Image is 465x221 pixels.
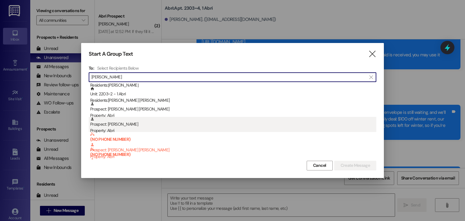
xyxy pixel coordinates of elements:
div: (NO PHONE NUMBER) Prospect: [PERSON_NAME] [PERSON_NAME] [89,147,376,162]
button: Create Message [334,161,376,170]
div: Residents: [PERSON_NAME] [PERSON_NAME] [90,97,376,104]
h3: Start A Group Text [89,51,133,58]
h4: Select Recipients Below [97,65,139,71]
div: Prospect: [PERSON_NAME] [PERSON_NAME] [90,132,376,160]
span: Cancel [313,162,326,169]
b: (NO PHONE NUMBER) [90,132,376,142]
div: Prospect: [PERSON_NAME] [90,117,376,134]
button: Clear text [366,73,376,82]
button: Cancel [307,161,333,170]
i:  [369,75,373,80]
b: (NO PHONE NUMBER) [90,147,376,157]
div: Property: Abri [90,127,376,134]
input: Search for any contact or apartment [91,73,366,81]
div: Prospect: [PERSON_NAME] [PERSON_NAME]Property: Abri [89,102,376,117]
div: Unit: 2203~2 - 1 AbriResidents:[PERSON_NAME] [PERSON_NAME] [89,87,376,102]
div: Unit: 2203~2 - 1 Abri [90,87,376,104]
i:  [368,51,376,57]
h3: To: [89,65,94,71]
div: Residents: [PERSON_NAME] [90,82,376,88]
div: Property: Abri [90,112,376,119]
span: Create Message [341,162,370,169]
div: Prospect: [PERSON_NAME] [PERSON_NAME] [90,102,376,119]
div: Prospect: [PERSON_NAME] [PERSON_NAME] [90,147,376,175]
div: (NO PHONE NUMBER) Prospect: [PERSON_NAME] [PERSON_NAME]Property: Abri [89,132,376,147]
div: Prospect: [PERSON_NAME]Property: Abri [89,117,376,132]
